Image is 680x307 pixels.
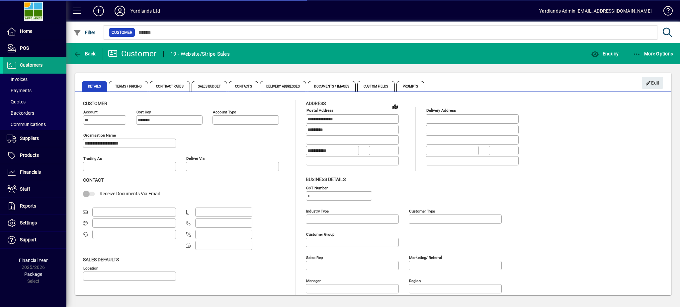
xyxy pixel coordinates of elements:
[658,1,672,23] a: Knowledge Base
[645,78,660,89] span: Edit
[306,101,326,106] span: Address
[108,48,157,59] div: Customer
[7,110,34,116] span: Backorders
[306,232,334,236] mat-label: Customer group
[186,156,205,161] mat-label: Deliver via
[260,81,306,92] span: Delivery Addresses
[409,209,435,213] mat-label: Customer type
[306,177,346,182] span: Business details
[409,278,421,283] mat-label: Region
[83,266,98,270] mat-label: Location
[409,255,442,260] mat-label: Marketing/ Referral
[83,110,98,114] mat-label: Account
[7,77,28,82] span: Invoices
[3,40,66,57] a: POS
[3,96,66,107] a: Quotes
[83,133,116,138] mat-label: Organisation name
[3,164,66,181] a: Financials
[83,177,104,183] span: Contact
[20,203,36,209] span: Reports
[3,198,66,215] a: Reports
[72,27,97,38] button: Filter
[3,85,66,96] a: Payments
[3,215,66,231] a: Settings
[20,153,39,158] span: Products
[3,130,66,147] a: Suppliers
[589,48,620,60] button: Enquiry
[306,185,328,190] mat-label: GST Number
[3,147,66,164] a: Products
[3,74,66,85] a: Invoices
[20,29,32,34] span: Home
[633,51,673,56] span: More Options
[306,278,321,283] mat-label: Manager
[7,99,26,104] span: Quotes
[112,29,132,36] span: Customer
[3,23,66,40] a: Home
[19,258,48,263] span: Financial Year
[213,110,236,114] mat-label: Account Type
[88,5,109,17] button: Add
[83,257,119,262] span: Sales defaults
[136,110,151,114] mat-label: Sort key
[20,136,39,141] span: Suppliers
[83,101,107,106] span: Customer
[20,45,29,51] span: POS
[20,220,37,225] span: Settings
[3,119,66,130] a: Communications
[130,6,160,16] div: Yardlands Ltd
[170,49,230,59] div: 19 - Website/Stripe Sales
[3,181,66,198] a: Staff
[82,81,107,92] span: Details
[24,272,42,277] span: Package
[390,101,400,112] a: View on map
[396,81,425,92] span: Prompts
[100,191,160,196] span: Receive Documents Via Email
[150,81,190,92] span: Contract Rates
[20,237,37,242] span: Support
[20,186,30,192] span: Staff
[7,122,46,127] span: Communications
[73,30,96,35] span: Filter
[306,209,329,213] mat-label: Industry type
[357,81,394,92] span: Custom Fields
[591,51,619,56] span: Enquiry
[631,48,675,60] button: More Options
[72,48,97,60] button: Back
[308,81,356,92] span: Documents / Images
[306,255,323,260] mat-label: Sales rep
[109,5,130,17] button: Profile
[20,169,41,175] span: Financials
[66,48,103,60] app-page-header-button: Back
[192,81,227,92] span: Sales Budget
[539,6,652,16] div: Yardlands Admin [EMAIL_ADDRESS][DOMAIN_NAME]
[229,81,258,92] span: Contacts
[73,51,96,56] span: Back
[3,107,66,119] a: Backorders
[7,88,32,93] span: Payments
[642,77,663,89] button: Edit
[109,81,148,92] span: Terms / Pricing
[20,62,42,68] span: Customers
[83,156,102,161] mat-label: Trading as
[3,232,66,248] a: Support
